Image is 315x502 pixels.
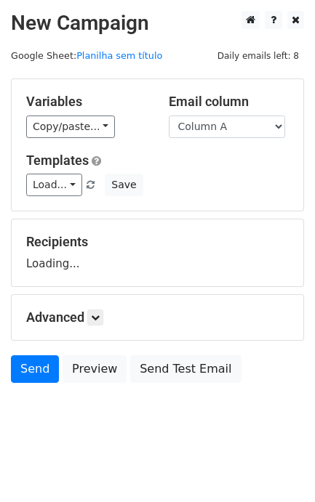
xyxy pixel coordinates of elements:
[63,355,127,383] a: Preview
[130,355,241,383] a: Send Test Email
[76,50,162,61] a: Planilha sem título
[26,174,82,196] a: Load...
[169,94,290,110] h5: Email column
[26,116,115,138] a: Copy/paste...
[242,432,315,502] iframe: Chat Widget
[11,355,59,383] a: Send
[11,11,304,36] h2: New Campaign
[26,234,289,272] div: Loading...
[26,234,289,250] h5: Recipients
[105,174,143,196] button: Save
[26,309,289,325] h5: Advanced
[26,94,147,110] h5: Variables
[26,153,89,168] a: Templates
[212,50,304,61] a: Daily emails left: 8
[11,50,162,61] small: Google Sheet:
[212,48,304,64] span: Daily emails left: 8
